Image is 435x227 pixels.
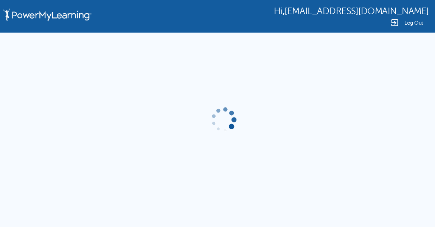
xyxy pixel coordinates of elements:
[274,6,283,16] span: Hi
[210,106,238,134] img: gif-load2.gif
[284,6,429,16] span: [EMAIL_ADDRESS][DOMAIN_NAME]
[404,20,423,26] span: Log Out
[274,5,429,16] div: ,
[390,18,399,27] img: Logout Icon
